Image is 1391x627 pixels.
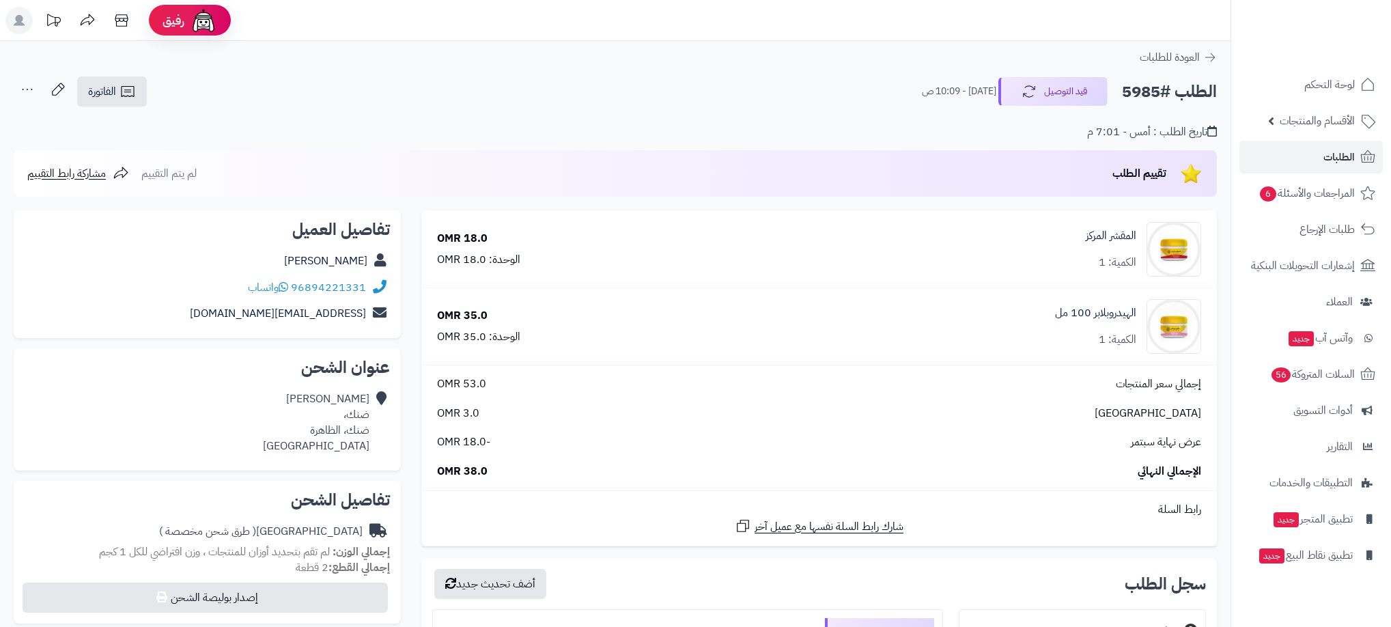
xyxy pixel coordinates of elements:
h2: الطلب #5985 [1122,78,1217,106]
a: تطبيق نقاط البيعجديد [1239,539,1383,572]
small: [DATE] - 10:09 ص [922,85,996,98]
span: طلبات الإرجاع [1299,220,1355,239]
strong: إجمالي الوزن: [333,544,390,560]
a: العملاء [1239,285,1383,318]
span: لم تقم بتحديد أوزان للمنتجات ، وزن افتراضي للكل 1 كجم [99,544,330,560]
button: إصدار بوليصة الشحن [23,583,388,613]
img: ai-face.png [190,7,217,34]
a: إشعارات التحويلات البنكية [1239,249,1383,282]
span: التقارير [1327,437,1353,456]
h2: عنوان الشحن [25,359,390,376]
h3: سجل الطلب [1125,576,1206,592]
a: السلات المتروكة56 [1239,358,1383,391]
span: لم يتم التقييم [141,165,197,182]
span: جديد [1289,331,1314,346]
span: الأقسام والمنتجات [1280,111,1355,130]
span: 53.0 OMR [437,376,486,392]
div: الوحدة: 35.0 OMR [437,329,520,345]
div: 18.0 OMR [437,231,488,247]
span: تطبيق نقاط البيع [1258,546,1353,565]
span: التطبيقات والخدمات [1269,473,1353,492]
a: شارك رابط السلة نفسها مع عميل آخر [735,518,903,535]
a: المراجعات والأسئلة6 [1239,177,1383,210]
a: [EMAIL_ADDRESS][DOMAIN_NAME] [190,305,366,322]
span: 38.0 OMR [437,464,488,479]
a: العودة للطلبات [1140,49,1217,66]
img: logo-2.png [1298,34,1378,63]
span: الإجمالي النهائي [1138,464,1201,479]
span: تقييم الطلب [1112,165,1166,182]
a: 96894221331 [291,279,366,296]
span: لوحة التحكم [1304,75,1355,94]
a: تحديثات المنصة [36,7,70,38]
img: 1739575568-cm5h90uvo0xar01klg5zoc1bm__D8_A7_D9_84_D9_85_D9_82_D8_B4_D8_B1__D8_A7_D9_84_D9_85_D8_B... [1147,222,1200,277]
a: مشاركة رابط التقييم [27,165,129,182]
small: 2 قطعة [296,559,390,576]
span: السلات المتروكة [1270,365,1355,384]
span: تطبيق المتجر [1272,510,1353,529]
span: ( طرق شحن مخصصة ) [159,523,256,540]
button: أضف تحديث جديد [434,569,546,599]
span: العودة للطلبات [1140,49,1200,66]
span: الفاتورة [88,83,116,100]
span: جديد [1259,548,1284,563]
a: التطبيقات والخدمات [1239,466,1383,499]
div: الوحدة: 18.0 OMR [437,252,520,268]
div: [PERSON_NAME] ضنك، ضنك، الظاهرة [GEOGRAPHIC_DATA] [263,391,369,454]
span: العملاء [1326,292,1353,311]
div: رابط السلة [427,502,1211,518]
span: إشعارات التحويلات البنكية [1251,256,1355,275]
a: لوحة التحكم [1239,68,1383,101]
a: واتساب [248,279,288,296]
button: قيد التوصيل [998,77,1108,106]
span: جديد [1274,512,1299,527]
div: [GEOGRAPHIC_DATA] [159,524,363,540]
div: الكمية: 1 [1099,255,1136,270]
div: 35.0 OMR [437,308,488,324]
a: وآتس آبجديد [1239,322,1383,354]
img: 1739576658-cm5o7h3k200cz01n3d88igawy_HYDROBALAPER_w-90x90.jpg [1147,299,1200,354]
span: مشاركة رابط التقييم [27,165,106,182]
a: الفاتورة [77,76,147,107]
span: شارك رابط السلة نفسها مع عميل آخر [755,519,903,535]
h2: تفاصيل العميل [25,221,390,238]
a: تطبيق المتجرجديد [1239,503,1383,535]
span: الطلبات [1323,148,1355,167]
a: الطلبات [1239,141,1383,173]
span: -18.0 OMR [437,434,490,450]
span: 6 [1260,186,1276,201]
a: المقشر المركز [1086,228,1136,244]
span: [GEOGRAPHIC_DATA] [1095,406,1201,421]
span: 3.0 OMR [437,406,479,421]
a: التقارير [1239,430,1383,463]
a: الهيدروبلابر 100 مل [1055,305,1136,321]
div: الكمية: 1 [1099,332,1136,348]
span: وآتس آب [1287,329,1353,348]
span: رفيق [163,12,184,29]
div: تاريخ الطلب : أمس - 7:01 م [1087,124,1217,140]
span: إجمالي سعر المنتجات [1116,376,1201,392]
span: عرض نهاية سبتمر [1131,434,1201,450]
a: طلبات الإرجاع [1239,213,1383,246]
strong: إجمالي القطع: [328,559,390,576]
h2: تفاصيل الشحن [25,492,390,508]
a: أدوات التسويق [1239,394,1383,427]
span: أدوات التسويق [1293,401,1353,420]
a: [PERSON_NAME] [284,253,367,269]
span: 56 [1271,367,1291,382]
span: المراجعات والأسئلة [1259,184,1355,203]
